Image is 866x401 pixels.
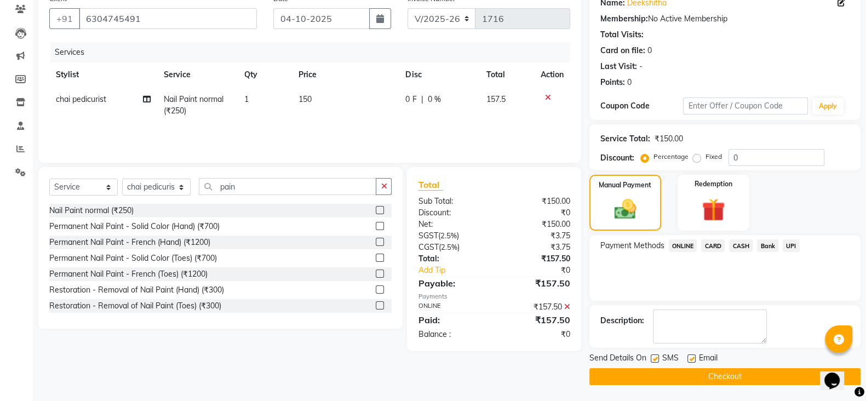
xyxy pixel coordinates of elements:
[49,237,210,248] div: Permanent Nail Paint - French (Hand) (₹1200)
[494,301,578,313] div: ₹157.50
[494,219,578,230] div: ₹150.00
[299,94,312,104] span: 150
[405,94,416,105] span: 0 F
[410,219,494,230] div: Net:
[589,368,861,385] button: Checkout
[410,277,494,290] div: Payable:
[600,13,648,25] div: Membership:
[238,62,291,87] th: Qty
[600,29,644,41] div: Total Visits:
[157,62,238,87] th: Service
[440,231,456,240] span: 2.5%
[410,230,494,242] div: ( )
[410,329,494,340] div: Balance :
[669,239,697,252] span: ONLINE
[683,98,808,114] input: Enter Offer / Coupon Code
[627,77,632,88] div: 0
[49,268,208,280] div: Permanent Nail Paint - French (Toes) (₹1200)
[427,94,440,105] span: 0 %
[480,62,534,87] th: Total
[494,329,578,340] div: ₹0
[418,231,438,240] span: SGST
[600,152,634,164] div: Discount:
[410,313,494,326] div: Paid:
[783,239,800,252] span: UPI
[600,61,637,72] div: Last Visit:
[418,179,443,191] span: Total
[600,77,625,88] div: Points:
[56,94,106,104] span: chai pedicurist
[812,98,844,114] button: Apply
[600,13,850,25] div: No Active Membership
[50,42,578,62] div: Services
[399,62,479,87] th: Disc
[662,352,679,366] span: SMS
[440,243,457,251] span: 2.5%
[600,133,650,145] div: Service Total:
[49,205,134,216] div: Nail Paint normal (₹250)
[410,253,494,265] div: Total:
[410,301,494,313] div: ONLINE
[410,196,494,207] div: Sub Total:
[49,300,221,312] div: Restoration - Removal of Nail Paint (Toes) (₹300)
[600,100,684,112] div: Coupon Code
[729,239,753,252] span: CASH
[820,357,855,390] iframe: chat widget
[244,94,249,104] span: 1
[421,94,423,105] span: |
[49,8,80,29] button: +91
[494,242,578,253] div: ₹3.75
[534,62,570,87] th: Action
[699,352,718,366] span: Email
[757,239,778,252] span: Bank
[418,292,570,301] div: Payments
[653,152,689,162] label: Percentage
[292,62,399,87] th: Price
[79,8,257,29] input: Search by Name/Mobile/Email/Code
[164,94,223,116] span: Nail Paint normal (₹250)
[695,179,732,189] label: Redemption
[49,62,157,87] th: Stylist
[494,196,578,207] div: ₹150.00
[49,284,224,296] div: Restoration - Removal of Nail Paint (Hand) (₹300)
[410,242,494,253] div: ( )
[655,133,683,145] div: ₹150.00
[494,230,578,242] div: ₹3.75
[418,242,438,252] span: CGST
[599,180,651,190] label: Manual Payment
[49,221,220,232] div: Permanent Nail Paint - Solid Color (Hand) (₹700)
[410,207,494,219] div: Discount:
[589,352,646,366] span: Send Details On
[695,196,732,224] img: _gift.svg
[486,94,506,104] span: 157.5
[647,45,652,56] div: 0
[600,240,664,251] span: Payment Methods
[706,152,722,162] label: Fixed
[49,253,217,264] div: Permanent Nail Paint - Solid Color (Toes) (₹700)
[508,265,578,276] div: ₹0
[199,178,376,195] input: Search or Scan
[494,313,578,326] div: ₹157.50
[607,197,643,222] img: _cash.svg
[600,45,645,56] div: Card on file:
[410,265,508,276] a: Add Tip
[494,277,578,290] div: ₹157.50
[639,61,643,72] div: -
[701,239,725,252] span: CARD
[494,207,578,219] div: ₹0
[600,315,644,326] div: Description:
[494,253,578,265] div: ₹157.50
